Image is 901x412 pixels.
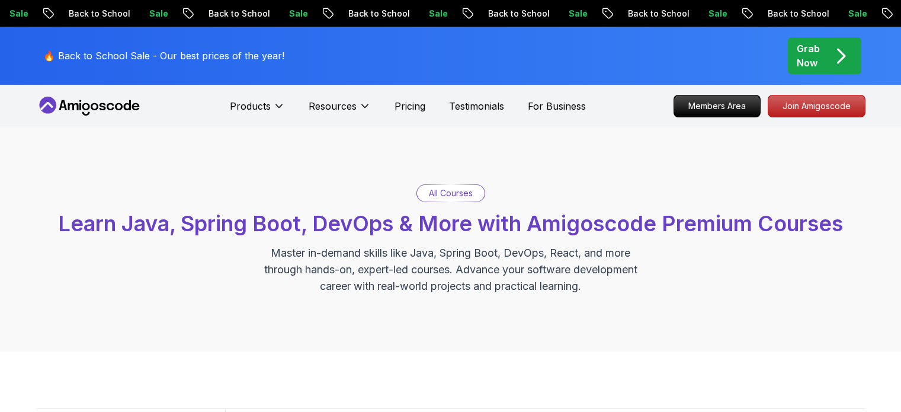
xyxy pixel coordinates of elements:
[230,99,271,113] p: Products
[674,95,760,117] p: Members Area
[449,99,504,113] a: Testimonials
[272,8,310,20] p: Sale
[43,49,284,63] p: 🔥 Back to School Sale - Our best prices of the year!
[797,41,820,70] p: Grab Now
[674,95,761,117] a: Members Area
[395,99,425,113] a: Pricing
[751,8,831,20] p: Back to School
[230,99,285,123] button: Products
[691,8,729,20] p: Sale
[528,99,586,113] a: For Business
[252,245,650,295] p: Master in-demand skills like Java, Spring Boot, DevOps, React, and more through hands-on, expert-...
[191,8,272,20] p: Back to School
[551,8,589,20] p: Sale
[58,210,843,237] span: Learn Java, Spring Boot, DevOps & More with Amigoscode Premium Courses
[132,8,170,20] p: Sale
[412,8,450,20] p: Sale
[309,99,357,113] p: Resources
[768,95,865,117] a: Join Amigoscode
[52,8,132,20] p: Back to School
[331,8,412,20] p: Back to School
[831,8,869,20] p: Sale
[471,8,551,20] p: Back to School
[309,99,371,123] button: Resources
[611,8,691,20] p: Back to School
[429,187,473,199] p: All Courses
